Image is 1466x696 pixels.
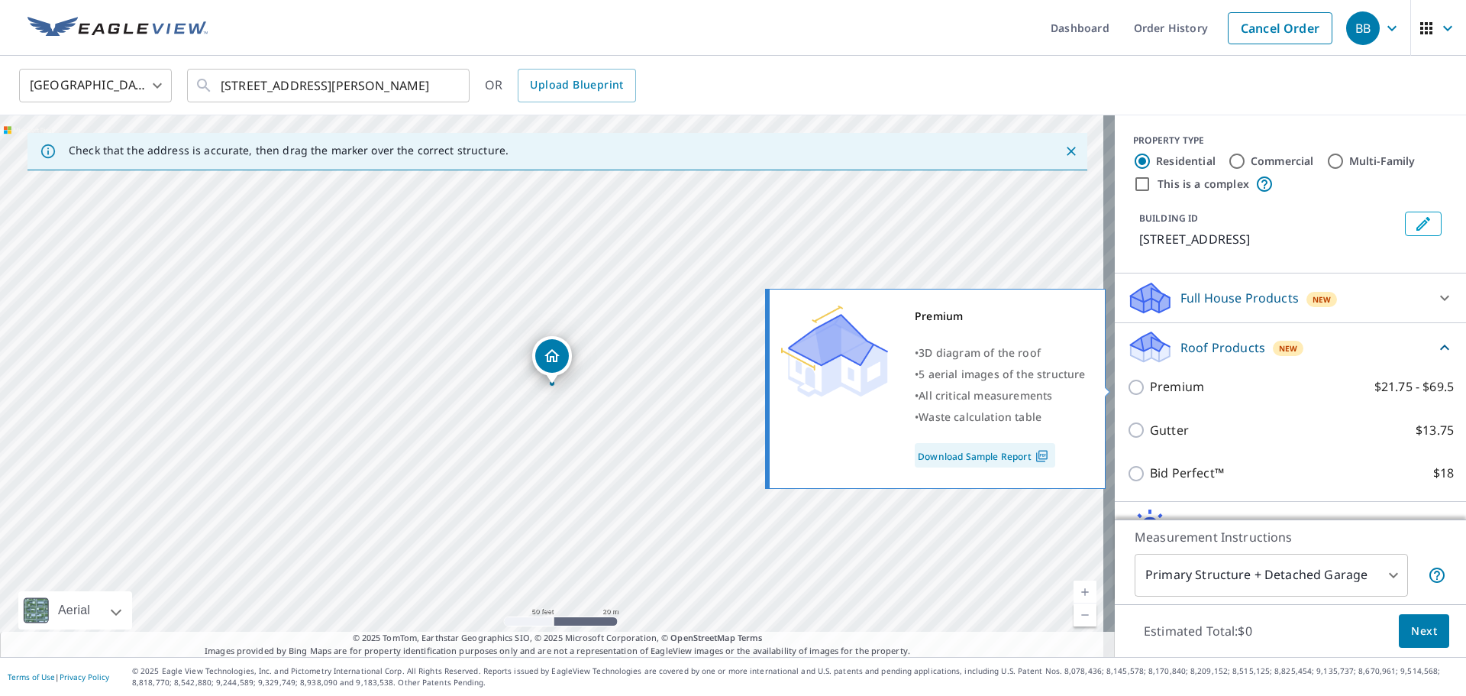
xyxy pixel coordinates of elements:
img: Pdf Icon [1032,449,1052,463]
label: Residential [1156,154,1216,169]
p: Measurement Instructions [1135,528,1446,546]
div: Full House ProductsNew [1127,280,1454,316]
label: Multi-Family [1349,154,1416,169]
a: Download Sample Report [915,443,1055,468]
span: New [1313,293,1332,306]
p: $21.75 - $69.5 [1374,377,1454,397]
p: Bid Perfect™ [1150,464,1224,483]
input: Search by address or latitude-longitude [221,64,438,107]
a: Privacy Policy [60,672,109,682]
span: © 2025 TomTom, Earthstar Geographics SIO, © 2025 Microsoft Corporation, © [353,632,763,645]
div: BB [1346,11,1380,45]
p: Gutter [1150,421,1189,440]
a: Upload Blueprint [518,69,635,102]
p: $13.75 [1416,421,1454,440]
a: Cancel Order [1228,12,1332,44]
div: Premium [915,306,1086,327]
p: Premium [1150,377,1204,397]
label: This is a complex [1158,176,1249,192]
div: Roof ProductsNew [1127,329,1454,365]
a: Terms [738,632,763,643]
label: Commercial [1251,154,1314,169]
button: Close [1061,141,1081,161]
div: Solar ProductsNew [1127,508,1454,545]
div: Primary Structure + Detached Garage [1135,554,1408,597]
span: Your report will include the primary structure and a detached garage if one exists. [1428,566,1446,584]
span: New [1279,342,1298,354]
a: OpenStreetMap [670,632,735,643]
p: © 2025 Eagle View Technologies, Inc. and Pictometry International Corp. All Rights Reserved. Repo... [132,665,1458,688]
div: OR [485,69,636,102]
p: Roof Products [1180,338,1265,357]
div: • [915,342,1086,364]
a: Terms of Use [8,672,55,682]
span: 3D diagram of the roof [919,345,1041,360]
div: Aerial [18,591,132,630]
span: All critical measurements [919,388,1052,403]
a: Current Level 19, Zoom In [1074,581,1096,604]
p: Estimated Total: $0 [1132,614,1264,648]
a: Current Level 19, Zoom Out [1074,604,1096,626]
p: Full House Products [1180,289,1299,307]
p: BUILDING ID [1139,212,1198,225]
span: Upload Blueprint [530,76,623,95]
img: Premium [781,306,888,397]
div: Aerial [53,591,95,630]
span: 5 aerial images of the structure [919,367,1085,381]
img: EV Logo [27,17,208,40]
span: Waste calculation table [919,410,1041,424]
div: [GEOGRAPHIC_DATA] [19,64,172,107]
div: PROPERTY TYPE [1133,134,1448,147]
div: • [915,364,1086,385]
button: Next [1399,614,1449,649]
p: | [8,672,109,681]
div: Dropped pin, building 1, Residential property, 7900 Duers Mill Rd Orlinda, TN 37141 [532,336,572,384]
span: Next [1411,622,1437,641]
div: • [915,406,1086,428]
button: Edit building 1 [1405,212,1442,236]
p: Solar Products [1180,517,1267,536]
p: $18 [1433,464,1454,483]
p: [STREET_ADDRESS] [1139,230,1399,248]
div: • [915,385,1086,406]
p: Check that the address is accurate, then drag the marker over the correct structure. [69,144,509,157]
